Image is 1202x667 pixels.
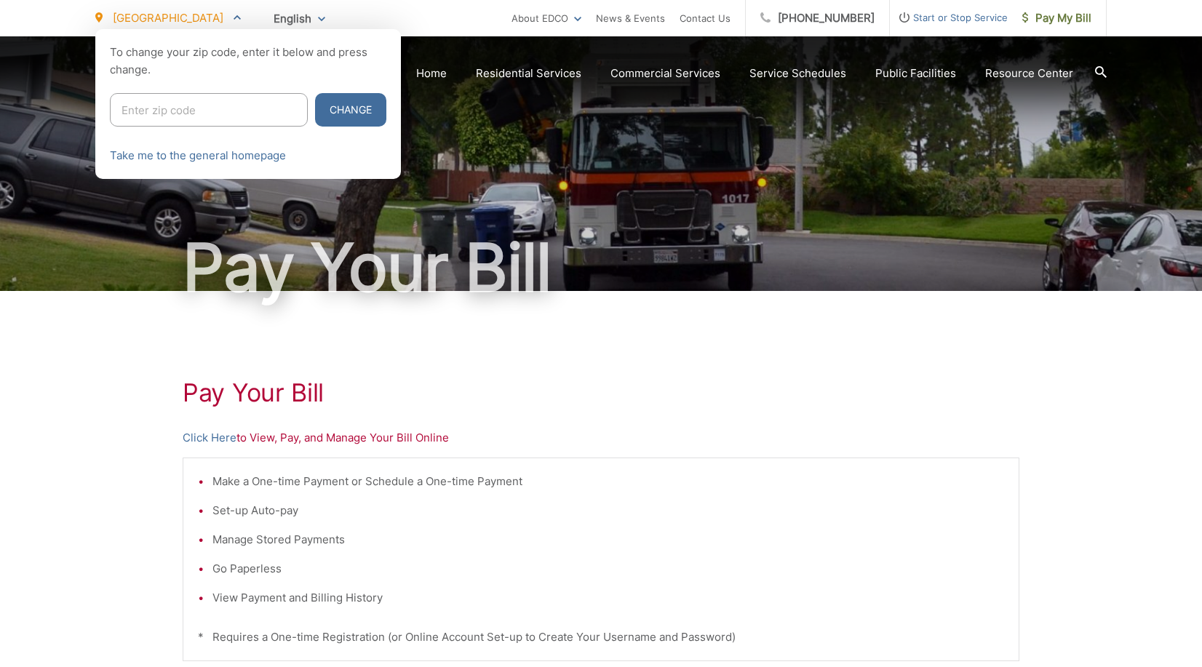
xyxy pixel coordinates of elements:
[263,6,336,31] span: English
[113,11,223,25] span: [GEOGRAPHIC_DATA]
[110,44,386,79] p: To change your zip code, enter it below and press change.
[512,9,581,27] a: About EDCO
[680,9,731,27] a: Contact Us
[1022,9,1091,27] span: Pay My Bill
[110,93,308,127] input: Enter zip code
[110,147,286,164] a: Take me to the general homepage
[315,93,386,127] button: Change
[596,9,665,27] a: News & Events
